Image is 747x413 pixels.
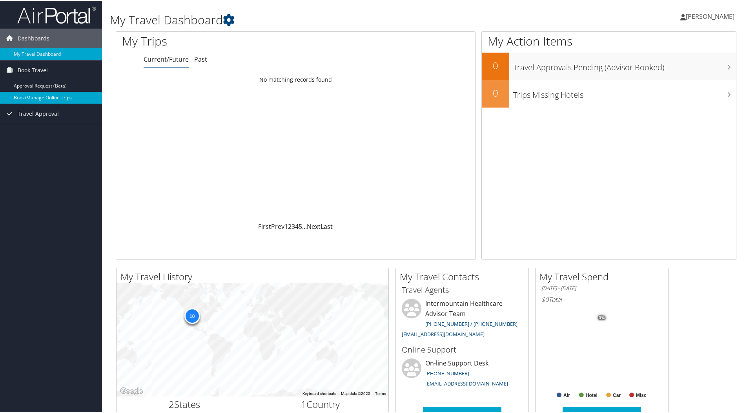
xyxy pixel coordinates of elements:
[295,221,299,230] a: 4
[541,294,662,303] h6: Total
[259,397,383,410] h2: Country
[110,11,532,27] h1: My Travel Dashboard
[513,85,736,100] h3: Trips Missing Hotels
[169,397,174,410] span: 2
[680,4,742,27] a: [PERSON_NAME]
[482,79,736,107] a: 0Trips Missing Hotels
[321,221,333,230] a: Last
[400,269,528,283] h2: My Travel Contacts
[341,391,370,395] span: Map data ©2025
[402,344,523,355] h3: Online Support
[482,86,509,99] h2: 0
[194,54,207,63] a: Past
[613,392,621,397] text: Car
[425,379,508,386] a: [EMAIL_ADDRESS][DOMAIN_NAME]
[301,397,306,410] span: 1
[307,221,321,230] a: Next
[271,221,284,230] a: Prev
[18,103,59,123] span: Travel Approval
[563,392,570,397] text: Air
[118,386,144,396] a: Open this area in Google Maps (opens a new window)
[425,320,517,327] a: [PHONE_NUMBER] / [PHONE_NUMBER]
[482,32,736,49] h1: My Action Items
[17,5,96,24] img: airportal-logo.png
[375,391,386,395] a: Terms (opens in new tab)
[144,54,189,63] a: Current/Future
[539,269,668,283] h2: My Travel Spend
[513,57,736,72] h3: Travel Approvals Pending (Advisor Booked)
[541,294,548,303] span: $0
[18,28,49,48] span: Dashboards
[302,221,307,230] span: …
[122,32,320,49] h1: My Trips
[284,221,288,230] a: 1
[599,315,605,320] tspan: 0%
[398,298,527,340] li: Intermountain Healthcare Advisor Team
[586,392,598,397] text: Hotel
[402,284,523,295] h3: Travel Agents
[299,221,302,230] a: 5
[482,58,509,71] h2: 0
[120,269,388,283] h2: My Travel History
[402,330,485,337] a: [EMAIL_ADDRESS][DOMAIN_NAME]
[302,390,336,396] button: Keyboard shortcuts
[118,386,144,396] img: Google
[686,11,734,20] span: [PERSON_NAME]
[258,221,271,230] a: First
[288,221,292,230] a: 2
[116,72,475,86] td: No matching records found
[398,358,527,390] li: On-line Support Desk
[482,52,736,79] a: 0Travel Approvals Pending (Advisor Booked)
[292,221,295,230] a: 3
[18,60,48,79] span: Book Travel
[541,284,662,291] h6: [DATE] - [DATE]
[636,392,647,397] text: Misc
[184,307,200,323] div: 10
[122,397,247,410] h2: States
[425,369,469,376] a: [PHONE_NUMBER]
